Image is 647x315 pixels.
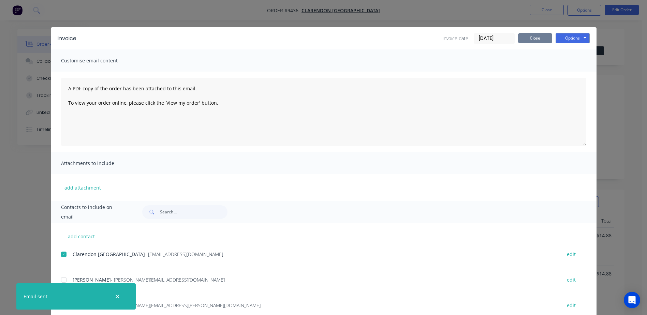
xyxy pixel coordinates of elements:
[145,251,223,257] span: - [EMAIL_ADDRESS][DOMAIN_NAME]
[61,159,136,168] span: Attachments to include
[111,276,225,283] span: - [PERSON_NAME][EMAIL_ADDRESS][DOMAIN_NAME]
[61,78,586,146] textarea: A PDF copy of the order has been attached to this email. To view your order online, please click ...
[61,202,126,222] span: Contacts to include on email
[624,292,640,308] div: Open Intercom Messenger
[24,293,47,300] div: Email sent
[563,301,580,310] button: edit
[563,275,580,284] button: edit
[111,302,261,309] span: - [PERSON_NAME][EMAIL_ADDRESS][PERSON_NAME][DOMAIN_NAME]
[61,182,104,193] button: add attachment
[442,35,468,42] span: Invoice date
[58,34,76,43] div: Invoice
[563,250,580,259] button: edit
[518,33,552,43] button: Close
[556,33,590,43] button: Options
[61,231,102,241] button: add contact
[160,205,227,219] input: Search...
[61,56,136,65] span: Customise email content
[73,251,145,257] span: Clarendon [GEOGRAPHIC_DATA]
[73,276,111,283] span: [PERSON_NAME]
